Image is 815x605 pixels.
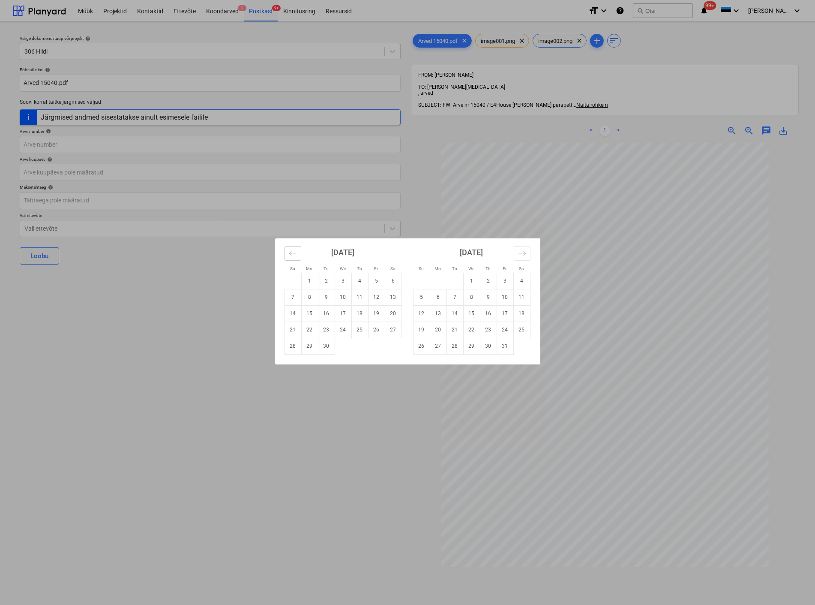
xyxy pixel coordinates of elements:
[430,289,446,305] td: Monday, October 6, 2025
[301,338,318,354] td: Monday, September 29, 2025
[285,289,301,305] td: Sunday, September 7, 2025
[463,322,480,338] td: Wednesday, October 22, 2025
[368,289,385,305] td: Friday, September 12, 2025
[480,322,497,338] td: Thursday, October 23, 2025
[514,246,530,261] button: Move forward to switch to the next month.
[463,289,480,305] td: Wednesday, October 8, 2025
[430,338,446,354] td: Monday, October 27, 2025
[318,322,335,338] td: Tuesday, September 23, 2025
[385,289,402,305] td: Saturday, September 13, 2025
[335,322,351,338] td: Wednesday, September 24, 2025
[497,322,513,338] td: Friday, October 24, 2025
[368,305,385,322] td: Friday, September 19, 2025
[368,273,385,289] td: Friday, September 5, 2025
[351,305,368,322] td: Thursday, September 18, 2025
[318,305,335,322] td: Tuesday, September 16, 2025
[306,266,313,271] small: Mo
[351,289,368,305] td: Thursday, September 11, 2025
[368,322,385,338] td: Friday, September 26, 2025
[435,266,441,271] small: Mo
[335,289,351,305] td: Wednesday, September 10, 2025
[413,305,430,322] td: Sunday, October 12, 2025
[513,289,530,305] td: Saturday, October 11, 2025
[413,322,430,338] td: Sunday, October 19, 2025
[513,322,530,338] td: Saturday, October 25, 2025
[275,238,540,364] div: Calendar
[301,273,318,289] td: Monday, September 1, 2025
[351,322,368,338] td: Thursday, September 25, 2025
[480,273,497,289] td: Thursday, October 2, 2025
[351,273,368,289] td: Thursday, September 4, 2025
[385,305,402,322] td: Saturday, September 20, 2025
[324,266,329,271] small: Tu
[340,266,346,271] small: We
[285,246,301,261] button: Move backward to switch to the previous month.
[497,289,513,305] td: Friday, October 10, 2025
[513,305,530,322] td: Saturday, October 18, 2025
[285,305,301,322] td: Sunday, September 14, 2025
[419,266,424,271] small: Su
[318,338,335,354] td: Tuesday, September 30, 2025
[385,322,402,338] td: Saturday, September 27, 2025
[452,266,457,271] small: Tu
[513,273,530,289] td: Saturday, October 4, 2025
[485,266,491,271] small: Th
[463,273,480,289] td: Wednesday, October 1, 2025
[285,322,301,338] td: Sunday, September 21, 2025
[332,248,355,257] strong: [DATE]
[446,338,463,354] td: Tuesday, October 28, 2025
[385,273,402,289] td: Saturday, September 6, 2025
[290,266,295,271] small: Su
[480,338,497,354] td: Thursday, October 30, 2025
[318,273,335,289] td: Tuesday, September 2, 2025
[318,289,335,305] td: Tuesday, September 9, 2025
[375,266,378,271] small: Fr
[460,248,483,257] strong: [DATE]
[497,305,513,322] td: Friday, October 17, 2025
[357,266,362,271] small: Th
[301,289,318,305] td: Monday, September 8, 2025
[285,338,301,354] td: Sunday, September 28, 2025
[446,305,463,322] td: Tuesday, October 14, 2025
[301,322,318,338] td: Monday, September 22, 2025
[503,266,507,271] small: Fr
[519,266,524,271] small: Sa
[413,338,430,354] td: Sunday, October 26, 2025
[480,305,497,322] td: Thursday, October 16, 2025
[430,322,446,338] td: Monday, October 20, 2025
[497,273,513,289] td: Friday, October 3, 2025
[430,305,446,322] td: Monday, October 13, 2025
[497,338,513,354] td: Friday, October 31, 2025
[463,305,480,322] td: Wednesday, October 15, 2025
[335,305,351,322] td: Wednesday, September 17, 2025
[391,266,396,271] small: Sa
[446,289,463,305] td: Tuesday, October 7, 2025
[413,289,430,305] td: Sunday, October 5, 2025
[335,273,351,289] td: Wednesday, September 3, 2025
[446,322,463,338] td: Tuesday, October 21, 2025
[301,305,318,322] td: Monday, September 15, 2025
[463,338,480,354] td: Wednesday, October 29, 2025
[772,564,815,605] div: Vestlusvidin
[772,564,815,605] iframe: Chat Widget
[480,289,497,305] td: Thursday, October 9, 2025
[468,266,474,271] small: We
